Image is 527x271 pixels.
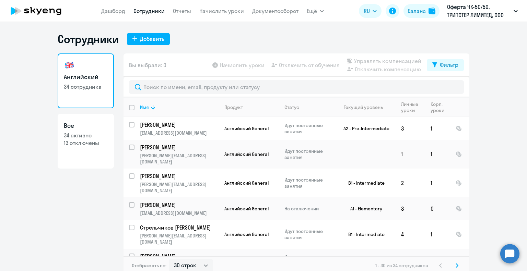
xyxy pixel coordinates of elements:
[332,117,396,140] td: A2 - Pre-Intermediate
[140,35,164,43] div: Добавить
[425,140,450,169] td: 1
[284,228,331,241] p: Идут постоянные занятия
[127,33,170,45] button: Добавить
[133,8,165,14] a: Сотрудники
[427,59,464,71] button: Фильтр
[375,262,428,269] span: 1 - 30 из 34 сотрудников
[307,7,317,15] span: Ещё
[64,121,108,130] h3: Все
[425,220,450,249] td: 1
[64,132,108,139] p: 34 активно
[129,80,464,94] input: Поиск по имени, email, продукту или статусу
[401,101,425,113] div: Личные уроки
[140,121,219,128] a: [PERSON_NAME]
[224,151,269,157] span: Английский General
[408,7,426,15] div: Баланс
[224,180,269,186] span: Английский General
[284,122,331,135] p: Идут постоянные занятия
[140,201,219,209] a: [PERSON_NAME]
[199,8,244,14] a: Начислить уроки
[396,197,425,220] td: 3
[58,114,114,169] a: Все34 активно13 отключены
[58,53,114,108] a: Английский34 сотрудника
[140,144,219,151] a: [PERSON_NAME]
[140,201,218,209] p: [PERSON_NAME]
[64,73,108,82] h3: Английский
[403,4,440,18] button: Балансbalance
[140,152,219,165] p: [PERSON_NAME][EMAIL_ADDRESS][DOMAIN_NAME]
[284,148,331,160] p: Идут постоянные занятия
[284,104,299,110] div: Статус
[64,60,75,71] img: english
[284,206,331,212] p: На отключении
[332,197,396,220] td: A1 - Elementary
[396,140,425,169] td: 1
[64,139,108,147] p: 13 отключены
[140,224,219,231] a: Стрельчиков [PERSON_NAME]
[140,144,218,151] p: [PERSON_NAME]
[140,210,219,216] p: [EMAIL_ADDRESS][DOMAIN_NAME]
[140,252,219,260] a: [PERSON_NAME]
[344,104,383,110] div: Текущий уровень
[132,262,166,269] span: Отображать по:
[332,169,396,197] td: B1 - Intermediate
[224,231,269,237] span: Английский General
[447,3,511,19] p: Оферта ЧК-50/50, ТРИПСТЕР ЛИМИТЕД, ООО
[332,220,396,249] td: B1 - Intermediate
[140,252,218,260] p: [PERSON_NAME]
[252,8,298,14] a: Документооборот
[140,233,219,245] p: [PERSON_NAME][EMAIL_ADDRESS][DOMAIN_NAME]
[284,254,331,266] p: Идут постоянные занятия
[364,7,370,15] span: RU
[140,130,219,136] p: [EMAIL_ADDRESS][DOMAIN_NAME]
[284,177,331,189] p: Идут постоянные занятия
[64,83,108,90] p: 34 сотрудника
[337,104,395,110] div: Текущий уровень
[140,104,149,110] div: Имя
[425,169,450,197] td: 1
[429,8,435,14] img: balance
[101,8,125,14] a: Дашборд
[140,224,218,231] p: Стрельчиков [PERSON_NAME]
[224,104,243,110] div: Продукт
[129,61,166,69] span: Вы выбрали: 0
[140,181,219,194] p: [PERSON_NAME][EMAIL_ADDRESS][DOMAIN_NAME]
[140,172,219,180] a: [PERSON_NAME]
[307,4,324,18] button: Ещё
[396,220,425,249] td: 4
[425,197,450,220] td: 0
[440,61,458,69] div: Фильтр
[444,3,521,19] button: Оферта ЧК-50/50, ТРИПСТЕР ЛИМИТЕД, ООО
[224,206,269,212] span: Английский General
[140,104,219,110] div: Имя
[431,101,450,113] div: Корп. уроки
[425,117,450,140] td: 1
[140,121,218,128] p: [PERSON_NAME]
[140,172,218,180] p: [PERSON_NAME]
[224,125,269,132] span: Английский General
[396,169,425,197] td: 2
[396,117,425,140] td: 3
[359,4,382,18] button: RU
[58,32,119,46] h1: Сотрудники
[173,8,191,14] a: Отчеты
